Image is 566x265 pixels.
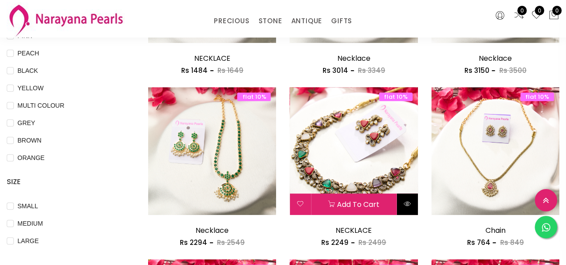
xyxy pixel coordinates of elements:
a: Necklace [196,225,229,236]
span: SMALL [14,201,42,211]
a: GIFTS [331,14,352,28]
span: Rs 3500 [499,66,526,75]
span: flat 10% [237,93,271,101]
button: 0 [549,10,559,21]
a: 0 [531,10,542,21]
button: Quick View [397,193,418,215]
button: Add to wishlist [289,193,311,215]
a: STONE [258,14,282,28]
span: flat 10% [379,93,413,101]
span: YELLOW [14,83,47,93]
span: Rs 1649 [217,66,243,75]
span: Rs 2499 [358,238,386,247]
span: flat 10% [520,93,554,101]
span: Rs 3150 [464,66,489,75]
a: NECKLACE [194,53,230,63]
span: Rs 849 [500,238,523,247]
span: Rs 2294 [180,238,207,247]
button: Add to cart [311,193,396,215]
span: MEDIUM [14,219,47,228]
span: Rs 2549 [217,238,245,247]
span: BLACK [14,66,42,76]
span: PEACH [14,48,43,58]
a: Necklace [337,53,370,63]
span: 0 [517,6,527,15]
span: 0 [535,6,544,15]
a: Necklace [479,53,512,63]
span: 0 [552,6,562,15]
h4: SIZE [7,177,121,187]
span: Rs 3014 [323,66,348,75]
a: NECKLACE [336,225,372,236]
a: 0 [514,10,524,21]
a: ANTIQUE [291,14,322,28]
span: Rs 2249 [321,238,349,247]
span: MULTI COLOUR [14,101,68,110]
span: BROWN [14,135,45,145]
span: Rs 1484 [181,66,208,75]
span: GREY [14,118,39,128]
a: PRECIOUS [214,14,249,28]
a: Chain [485,225,505,236]
span: Rs 3349 [358,66,385,75]
span: Rs 764 [467,238,490,247]
span: ORANGE [14,153,48,163]
span: LARGE [14,236,42,246]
